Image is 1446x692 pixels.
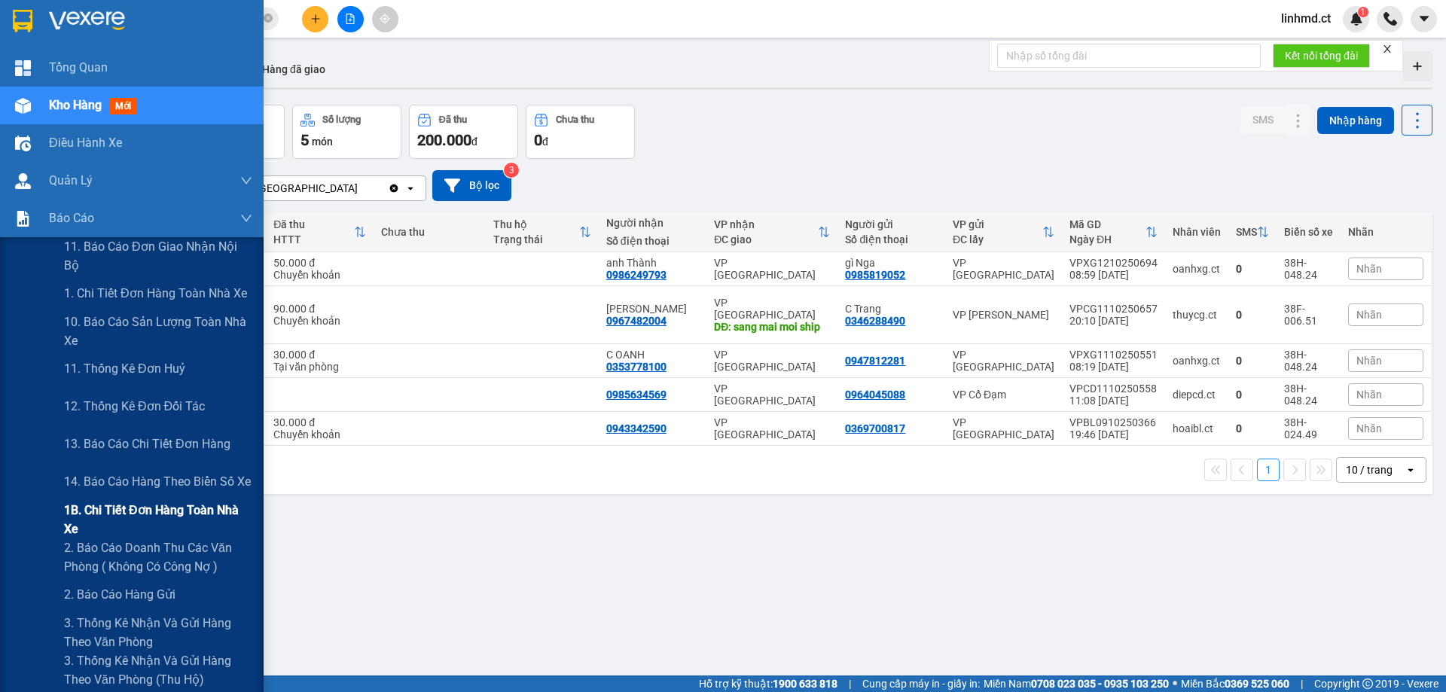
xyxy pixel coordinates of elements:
span: Miền Bắc [1181,675,1289,692]
span: 0 [534,131,542,149]
div: 11:08 [DATE] [1069,395,1158,407]
span: Nhãn [1356,263,1382,275]
span: Miền Nam [984,675,1169,692]
span: 200.000 [417,131,471,149]
div: diepcd.ct [1173,389,1221,401]
li: Hotline: 1900252555 [141,56,630,75]
button: 1 [1257,459,1280,481]
div: ĐC giao [714,233,818,245]
th: Toggle SortBy [1228,212,1277,252]
div: Nhãn [1348,226,1423,238]
div: Số điện thoại [606,235,700,247]
div: Nhân viên [1173,226,1221,238]
div: 38H-048.24 [1284,383,1333,407]
div: VPBL0910250366 [1069,416,1158,428]
div: 0 [1236,309,1269,321]
div: Trạng thái [493,233,579,245]
div: 0943342590 [606,422,667,434]
span: Hỗ trợ kỹ thuật: [699,675,837,692]
span: 1. Chi tiết đơn hàng toàn nhà xe [64,284,247,303]
span: Quản Lý [49,171,93,190]
div: oanhxg.ct [1173,355,1221,367]
span: Nhãn [1356,389,1382,401]
div: Tạo kho hàng mới [1402,51,1432,81]
button: Nhập hàng [1317,107,1394,134]
div: Số điện thoại [845,233,938,245]
div: VP nhận [714,218,818,230]
span: file-add [345,14,355,24]
span: Kho hàng [49,98,102,112]
span: | [849,675,851,692]
div: Người nhận [606,217,700,229]
th: Toggle SortBy [266,212,374,252]
sup: 3 [504,163,519,178]
div: DĐ: sang mai moi ship [714,321,830,333]
span: Nhãn [1356,355,1382,367]
button: plus [302,6,328,32]
span: 13. Báo cáo chi tiết đơn hàng [64,434,230,453]
span: 10. Báo cáo sản lượng toàn nhà xe [64,312,252,350]
div: 50.000 đ [273,257,366,269]
div: 0369700817 [845,422,905,434]
div: 0 [1236,263,1269,275]
img: solution-icon [15,211,31,227]
span: copyright [1362,678,1373,689]
div: 19:46 [DATE] [1069,428,1158,441]
div: hoaibl.ct [1173,422,1221,434]
div: Chuyển khoản [273,315,366,327]
button: Chưa thu0đ [526,105,635,159]
div: 0947812281 [845,355,905,367]
th: Toggle SortBy [945,212,1062,252]
div: C OANH [606,349,700,361]
span: close [1382,44,1393,54]
div: 38H-048.24 [1284,257,1333,281]
div: SMS [1236,226,1257,238]
div: C Trang [845,303,938,315]
button: file-add [337,6,364,32]
div: 0967482004 [606,315,667,327]
div: 0346288490 [845,315,905,327]
button: caret-down [1411,6,1437,32]
span: 11. Báo cáo đơn giao nhận nội bộ [64,237,252,275]
div: Chưa thu [556,114,594,125]
div: VP Cổ Đạm [953,389,1054,401]
img: dashboard-icon [15,60,31,76]
span: đ [542,136,548,148]
div: 0964045088 [845,389,905,401]
div: 0 [1236,422,1269,434]
div: Chưa thu [381,226,479,238]
div: VPCG1110250657 [1069,303,1158,315]
div: 0985634569 [606,389,667,401]
span: close-circle [264,12,273,26]
img: warehouse-icon [15,136,31,151]
div: VP [GEOGRAPHIC_DATA] [714,297,830,321]
button: Kết nối tổng đài [1273,44,1370,68]
div: VP [GEOGRAPHIC_DATA] [240,181,358,196]
div: VP [GEOGRAPHIC_DATA] [714,257,830,281]
div: 90.000 đ [273,303,366,315]
span: 5 [300,131,309,149]
div: 0985819052 [845,269,905,281]
span: linhmd.ct [1269,9,1343,28]
span: Điều hành xe [49,133,122,152]
img: warehouse-icon [15,173,31,189]
div: 0 [1236,389,1269,401]
button: Đã thu200.000đ [409,105,518,159]
div: Đã thu [439,114,467,125]
div: 0 [1236,355,1269,367]
svg: Clear value [388,182,400,194]
span: Nhãn [1356,309,1382,321]
span: 2. Báo cáo doanh thu các văn phòng ( không có công nợ ) [64,538,252,576]
div: VP [GEOGRAPHIC_DATA] [953,416,1054,441]
div: 30.000 đ [273,416,366,428]
div: VP [PERSON_NAME] [953,309,1054,321]
div: 38F-006.51 [1284,303,1333,327]
div: Biển số xe [1284,226,1333,238]
div: VP [GEOGRAPHIC_DATA] [714,383,830,407]
button: Số lượng5món [292,105,401,159]
div: VP [GEOGRAPHIC_DATA] [953,349,1054,373]
div: Chuyển khoản [273,428,366,441]
span: | [1301,675,1303,692]
span: 3. Thống kê nhận và gửi hàng theo văn phòng (thu hộ) [64,651,252,689]
div: 0353778100 [606,361,667,373]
